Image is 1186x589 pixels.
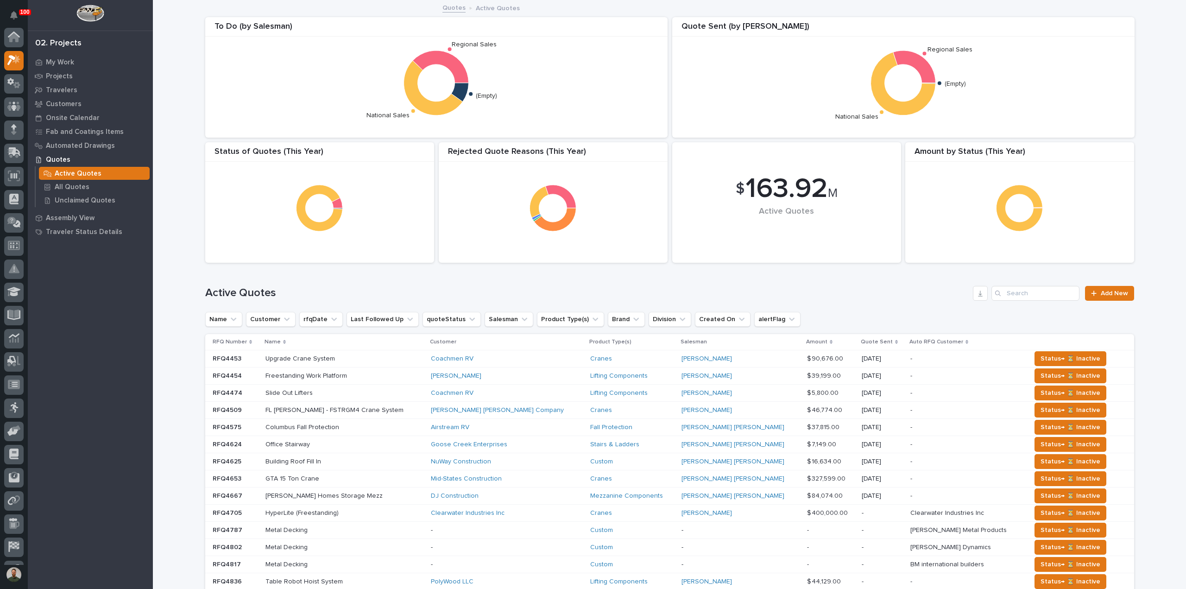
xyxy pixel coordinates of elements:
p: Upgrade Crane System [265,353,337,363]
p: - [910,576,914,586]
p: - [807,542,811,551]
span: Status→ ⏳ Inactive [1041,507,1100,519]
a: Fab and Coatings Items [28,125,153,139]
p: RFQ4474 [213,387,244,397]
p: [DATE] [862,424,903,431]
span: Status→ ⏳ Inactive [1041,387,1100,399]
p: - [681,561,800,569]
text: Regional Sales [452,42,497,48]
p: Assembly View [46,214,95,222]
tr: RFQ4474RFQ4474 Slide Out LiftersSlide Out Lifters Coachmen RV Lifting Components [PERSON_NAME] $ ... [205,385,1134,402]
tr: RFQ4624RFQ4624 Office StairwayOffice Stairway Goose Creek Enterprises Stairs & Ladders [PERSON_NA... [205,436,1134,453]
a: Onsite Calendar [28,111,153,125]
span: Status→ ⏳ Inactive [1041,439,1100,450]
button: Status→ ⏳ Inactive [1035,368,1106,383]
a: Custom [590,561,613,569]
p: [DATE] [862,406,903,414]
a: Travelers [28,83,153,97]
p: FL [PERSON_NAME] - FSTRGM4 Crane System [265,405,405,414]
p: - [910,370,914,380]
p: $ 327,599.00 [807,473,847,483]
input: Search [991,286,1079,301]
button: quoteStatus [423,312,481,327]
p: [DATE] [862,458,903,466]
a: Quotes [28,152,153,166]
a: Airstream RV [431,424,469,431]
p: $ 16,634.00 [807,456,843,466]
p: Name [265,337,281,347]
p: - [910,473,914,483]
span: M [828,187,838,199]
span: Status→ ⏳ Inactive [1041,559,1100,570]
button: Customer [246,312,296,327]
p: RFQ4454 [213,370,244,380]
p: Metal Decking [265,542,309,551]
p: Unclaimed Quotes [55,196,115,205]
p: - [431,561,583,569]
a: Customers [28,97,153,111]
a: NuWay Construction [431,458,491,466]
button: Status→ ⏳ Inactive [1035,471,1106,486]
div: To Do (by Salesman) [205,22,668,37]
a: Cranes [590,406,612,414]
a: Automated Drawings [28,139,153,152]
img: Workspace Logo [76,5,104,22]
p: RFQ4453 [213,353,243,363]
a: [PERSON_NAME] [681,578,732,586]
p: GTA 15 Ton Crane [265,473,321,483]
p: Traveler Status Details [46,228,122,236]
p: Metal Decking [265,559,309,569]
a: [PERSON_NAME] [431,372,481,380]
p: - [431,544,583,551]
button: Status→ ⏳ Inactive [1035,523,1106,538]
button: Status→ ⏳ Inactive [1035,540,1106,555]
a: Fall Protection [590,424,632,431]
p: Quote Sent [861,337,893,347]
text: National Sales [835,114,878,120]
p: - [910,490,914,500]
tr: RFQ4454RFQ4454 Freestanding Work PlatformFreestanding Work Platform [PERSON_NAME] Lifting Compone... [205,367,1134,385]
a: Custom [590,544,613,551]
p: Automated Drawings [46,142,115,150]
p: RFQ4625 [213,456,243,466]
p: RFQ4575 [213,422,243,431]
p: - [862,561,903,569]
a: PolyWood LLC [431,578,473,586]
button: Status→ ⏳ Inactive [1035,351,1106,366]
span: Status→ ⏳ Inactive [1041,422,1100,433]
tr: RFQ4817RFQ4817 Metal DeckingMetal Decking -Custom --- -BM international buildersBM international ... [205,556,1134,573]
a: Active Quotes [36,167,153,180]
p: - [910,405,914,414]
p: - [910,439,914,449]
p: $ 46,774.00 [807,405,844,414]
a: Mid-States Construction [431,475,502,483]
p: My Work [46,58,74,67]
p: Salesman [681,337,707,347]
p: RFQ4509 [213,405,244,414]
p: - [862,578,903,586]
button: Brand [608,312,645,327]
button: Division [649,312,691,327]
p: Clearwater Industries Inc [910,507,986,517]
p: - [910,422,914,431]
button: Status→ ⏳ Inactive [1035,437,1106,452]
p: RFQ4836 [213,576,244,586]
p: - [910,456,914,466]
a: [PERSON_NAME] [PERSON_NAME] [681,441,784,449]
p: $ 400,000.00 [807,507,850,517]
p: Travelers [46,86,77,95]
span: Status→ ⏳ Inactive [1041,473,1100,484]
tr: RFQ4509RFQ4509 FL [PERSON_NAME] - FSTRGM4 Crane SystemFL [PERSON_NAME] - FSTRGM4 Crane System [PE... [205,402,1134,419]
a: Traveler Status Details [28,225,153,239]
a: [PERSON_NAME] [PERSON_NAME] [681,424,784,431]
p: $ 7,149.00 [807,439,838,449]
button: alertFlag [754,312,801,327]
button: rfqDate [299,312,343,327]
p: [DATE] [862,355,903,363]
div: Active Quotes [688,207,885,236]
a: Mezzanine Components [590,492,663,500]
tr: RFQ4802RFQ4802 Metal DeckingMetal Decking -Custom --- -[PERSON_NAME] Dynamics[PERSON_NAME] Dynami... [205,539,1134,556]
a: Stairs & Ladders [590,441,639,449]
button: Status→ ⏳ Inactive [1035,574,1106,589]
